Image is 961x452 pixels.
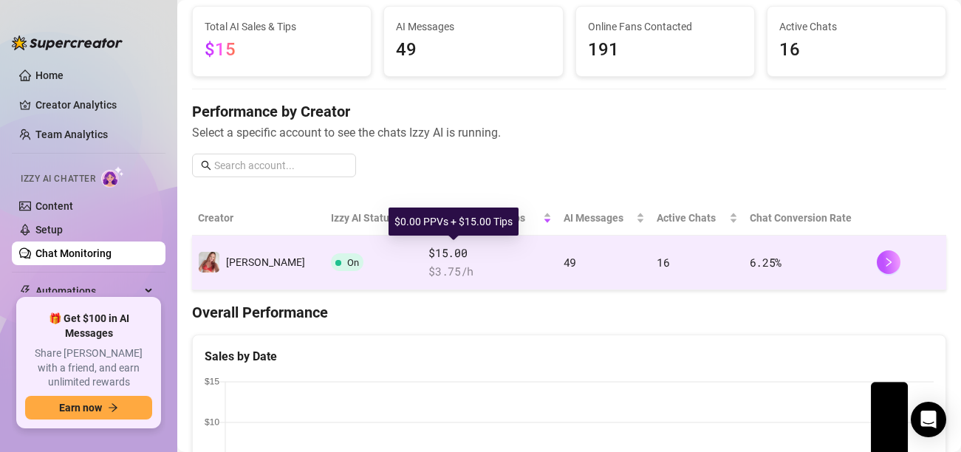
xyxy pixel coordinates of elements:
[35,93,154,117] a: Creator Analytics
[657,210,725,226] span: Active Chats
[325,201,423,236] th: Izzy AI Status
[564,210,633,226] span: AI Messages
[108,403,118,413] span: arrow-right
[192,302,946,323] h4: Overall Performance
[389,208,519,236] div: $0.00 PPVs + $15.00 Tips
[205,347,934,366] div: Sales by Date
[25,396,152,420] button: Earn nowarrow-right
[205,18,359,35] span: Total AI Sales & Tips
[21,172,95,186] span: Izzy AI Chatter
[12,35,123,50] img: logo-BBDzfeDw.svg
[192,101,946,122] h4: Performance by Creator
[35,200,73,212] a: Content
[396,36,550,64] span: 49
[25,312,152,340] span: 🎁 Get $100 in AI Messages
[883,257,894,267] span: right
[226,256,305,268] span: [PERSON_NAME]
[35,279,140,303] span: Automations
[911,402,946,437] div: Open Intercom Messenger
[101,166,124,188] img: AI Chatter
[564,255,576,270] span: 49
[214,157,347,174] input: Search account...
[205,39,236,60] span: $15
[25,346,152,390] span: Share [PERSON_NAME] with a friend, and earn unlimited rewards
[35,69,64,81] a: Home
[428,263,551,281] span: $ 3.75 /h
[779,36,934,64] span: 16
[744,201,871,236] th: Chat Conversion Rate
[35,129,108,140] a: Team Analytics
[35,247,112,259] a: Chat Monitoring
[35,224,63,236] a: Setup
[651,201,743,236] th: Active Chats
[201,160,211,171] span: search
[588,18,742,35] span: Online Fans Contacted
[396,18,550,35] span: AI Messages
[877,250,900,274] button: right
[588,36,742,64] span: 191
[428,244,551,262] span: $15.00
[558,201,651,236] th: AI Messages
[347,257,359,268] span: On
[779,18,934,35] span: Active Chats
[192,123,946,142] span: Select a specific account to see the chats Izzy AI is running.
[199,252,219,273] img: Fiona
[657,255,669,270] span: 16
[192,201,325,236] th: Creator
[59,402,102,414] span: Earn now
[19,285,31,297] span: thunderbolt
[331,210,405,226] span: Izzy AI Status
[423,201,557,236] th: Total AI Sales & Tips
[750,255,782,270] span: 6.25 %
